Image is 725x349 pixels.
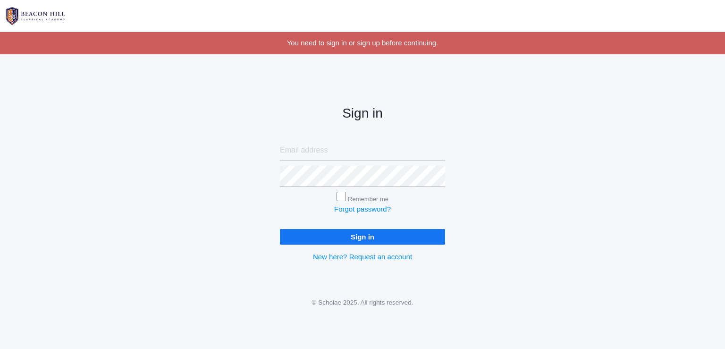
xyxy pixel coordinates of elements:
input: Sign in [280,229,445,245]
h2: Sign in [280,106,445,121]
label: Remember me [348,196,388,203]
input: Email address [280,140,445,161]
a: New here? Request an account [313,253,412,261]
a: Forgot password? [334,205,391,213]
